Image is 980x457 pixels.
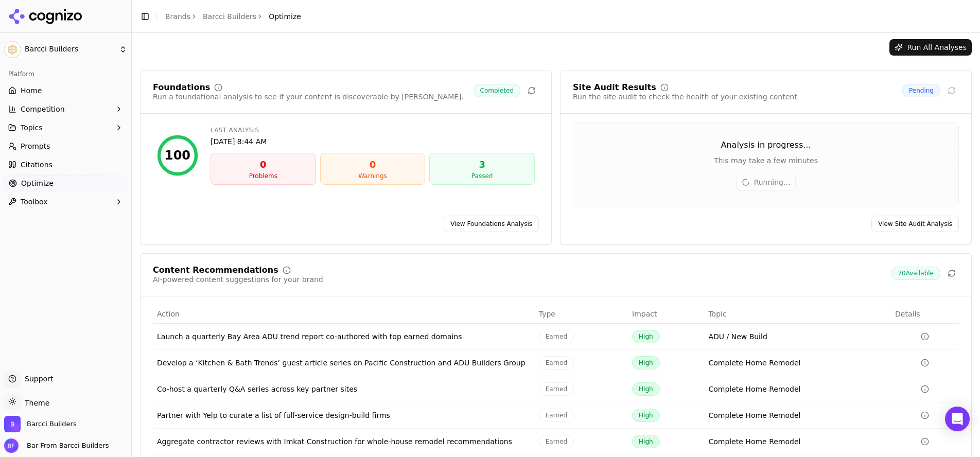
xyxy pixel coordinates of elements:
button: Open organization switcher [4,416,77,432]
div: Run a foundational analysis to see if your content is discoverable by [PERSON_NAME]. [153,92,464,102]
a: Brands [165,12,190,21]
span: Earned [539,330,574,343]
span: Earned [539,435,574,448]
span: 70 Available [891,267,940,280]
div: AI-powered content suggestions for your brand [153,274,323,285]
img: Bar From Barcci Builders [4,438,19,453]
a: Complete Home Remodel [708,358,800,368]
span: Bar From Barcci Builders [23,441,109,450]
div: Type [539,309,624,319]
div: Action [157,309,531,319]
span: Earned [539,409,574,422]
a: View Site Audit Analysis [871,216,959,232]
div: Develop a ‘Kitchen & Bath Trends’ guest article series on Pacific Construction and ADU Builders G... [157,358,531,368]
div: Data table [153,305,959,455]
span: Earned [539,356,574,370]
span: Barcci Builders [25,45,115,54]
img: Barcci Builders [4,416,21,432]
div: Problems [215,172,311,180]
button: Competition [4,101,127,117]
div: Foundations [153,83,210,92]
span: Support [21,374,53,384]
a: Optimize [4,175,127,191]
div: [DATE] 8:44 AM [211,136,535,147]
button: Open user button [4,438,109,453]
div: Site Audit Results [573,83,656,92]
a: Prompts [4,138,127,154]
div: Run the site audit to check the health of your existing content [573,92,797,102]
div: Launch a quarterly Bay Area ADU trend report co-authored with top earned domains [157,331,531,342]
div: 0 [325,157,421,172]
span: High [632,382,660,396]
button: Run All Analyses [889,39,972,56]
div: Warnings [325,172,421,180]
span: Optimize [21,178,54,188]
div: 0 [215,157,311,172]
div: Co-host a quarterly Q&A series across key partner sites [157,384,531,394]
span: Theme [21,399,49,407]
span: Home [21,85,42,96]
a: ADU / New Build [708,331,767,342]
a: Barcci Builders [203,11,256,22]
a: View Foundations Analysis [444,216,539,232]
span: High [632,356,660,370]
span: Barcci Builders [27,419,77,429]
button: Toolbox [4,194,127,210]
span: Competition [21,104,65,114]
div: This may take a few minutes [573,155,958,166]
div: Details [895,309,955,319]
div: Open Intercom Messenger [945,407,970,431]
div: Topic [708,309,887,319]
button: Topics [4,119,127,136]
div: Partner with Yelp to curate a list of full-service design-build firms [157,410,531,420]
span: Topics [21,122,43,133]
div: 3 [434,157,530,172]
span: Earned [539,382,574,396]
div: Impact [632,309,700,319]
div: Platform [4,66,127,82]
div: Last Analysis [211,126,535,134]
span: Pending [902,84,940,97]
div: Content Recommendations [153,266,278,274]
a: Citations [4,156,127,173]
div: Passed [434,172,530,180]
span: Optimize [269,11,301,22]
a: Complete Home Remodel [708,436,800,447]
div: 100 [165,147,190,164]
nav: breadcrumb [165,11,301,22]
span: Toolbox [21,197,48,207]
a: Complete Home Remodel [708,410,800,420]
div: Analysis in progress... [573,139,958,151]
span: Prompts [21,141,50,151]
span: Citations [21,160,52,170]
span: High [632,330,660,343]
a: Home [4,82,127,99]
img: Barcci Builders [4,41,21,58]
div: Aggregate contractor reviews with Imkat Construction for whole-house remodel recommendations [157,436,531,447]
a: Complete Home Remodel [708,384,800,394]
span: High [632,409,660,422]
span: High [632,435,660,448]
span: Completed [474,84,520,97]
